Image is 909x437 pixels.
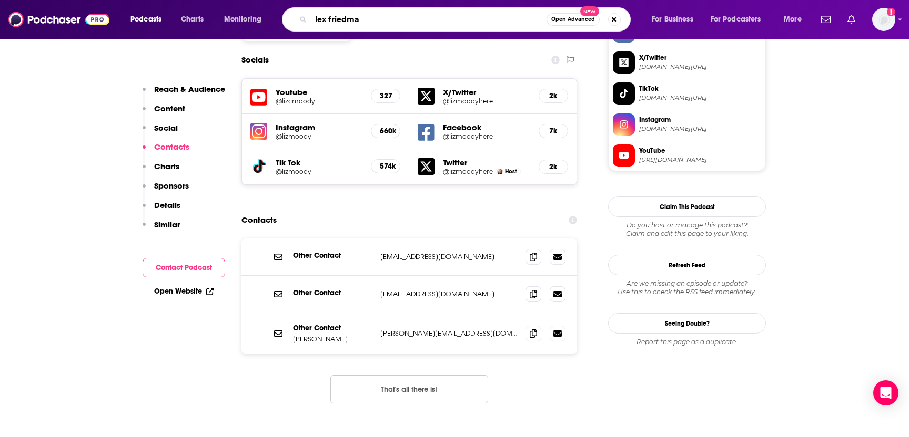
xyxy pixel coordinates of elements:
p: Charts [154,161,179,171]
h5: Tik Tok [276,158,362,168]
a: TikTok[DOMAIN_NAME][URL] [613,82,761,105]
h5: 574k [380,162,391,171]
a: Instagram[DOMAIN_NAME][URL] [613,113,761,136]
span: Open Advanced [551,17,595,22]
p: [EMAIL_ADDRESS][DOMAIN_NAME] [380,252,517,261]
h5: Twitter [443,158,530,168]
span: tiktok.com/@lizmoody [639,94,761,102]
button: Contact Podcast [143,258,225,277]
img: Podchaser - Follow, Share and Rate Podcasts [8,9,109,29]
span: YouTube [639,146,761,155]
span: Podcasts [130,12,161,27]
div: Open Intercom Messenger [873,380,898,405]
p: Sponsors [154,181,189,191]
button: Sponsors [143,181,189,200]
button: Nothing here. [330,375,488,403]
button: Show profile menu [872,8,895,31]
span: Host [505,168,517,175]
a: Charts [174,11,210,28]
a: Show notifications dropdown [817,11,835,28]
button: Claim This Podcast [608,196,766,217]
a: Seeing Double? [608,313,766,334]
a: @lizmoodyhere [443,168,493,175]
a: @lizcmoody [276,97,362,105]
a: Show notifications dropdown [843,11,860,28]
p: [PERSON_NAME][EMAIL_ADDRESS][DOMAIN_NAME] [380,329,517,338]
button: Charts [143,161,179,181]
span: Instagram [639,115,761,124]
div: Claim and edit this page to your liking. [608,221,766,238]
a: @lizmoodyhere [443,132,530,140]
div: Report this page as a duplicate. [608,338,766,346]
button: Reach & Audience [143,84,225,103]
a: Open Website [154,287,214,296]
a: X/Twitter[DOMAIN_NAME][URL] [613,51,761,74]
button: Open AdvancedNew [547,13,600,26]
span: Monitoring [224,12,261,27]
span: instagram.com/lizmoody [639,125,761,133]
span: Charts [181,12,204,27]
span: More [784,12,802,27]
span: X/Twitter [639,53,761,63]
a: @lizmoody [276,168,362,175]
p: [PERSON_NAME] [293,335,372,344]
button: open menu [217,11,275,28]
button: open menu [704,11,776,28]
h5: X/Twitter [443,87,530,97]
h2: Contacts [241,210,277,230]
span: https://www.youtube.com/@lizcmoody [639,156,761,164]
p: Social [154,123,178,133]
p: [EMAIL_ADDRESS][DOMAIN_NAME] [380,289,517,298]
div: Search podcasts, credits, & more... [292,7,641,32]
span: For Podcasters [711,12,761,27]
button: Contacts [143,142,189,161]
button: Content [143,103,185,123]
h5: Instagram [276,122,362,132]
a: @lizmoody [276,132,362,140]
h5: Youtube [276,87,362,97]
button: open menu [123,11,175,28]
p: Other Contact [293,251,372,260]
button: open menu [644,11,706,28]
p: Other Contact [293,288,372,297]
button: Refresh Feed [608,255,766,275]
span: twitter.com/lizmoodyhere [639,63,761,71]
p: Content [154,103,185,113]
button: open menu [776,11,815,28]
input: Search podcasts, credits, & more... [311,11,547,28]
p: Contacts [154,142,189,152]
button: Similar [143,220,180,239]
a: YouTube[URL][DOMAIN_NAME] [613,144,761,167]
span: For Business [652,12,693,27]
a: @lizmoodyhere [443,97,530,105]
h5: 7k [548,127,559,136]
div: Are we missing an episode or update? Use this to check the RSS feed immediately. [608,279,766,296]
p: Details [154,200,180,210]
h5: Facebook [443,122,530,132]
img: Liz Moody [497,169,503,174]
img: iconImage [250,123,267,140]
p: Other Contact [293,324,372,332]
h5: 660k [380,127,391,136]
button: Social [143,123,178,142]
h5: 2k [548,162,559,171]
span: New [580,6,599,16]
span: Logged in as Rbaldwin [872,8,895,31]
h5: 2k [548,91,559,100]
span: TikTok [639,84,761,93]
svg: Add a profile image [887,8,895,16]
p: Reach & Audience [154,84,225,94]
p: Similar [154,220,180,230]
h2: Socials [241,50,269,70]
img: User Profile [872,8,895,31]
h5: 327 [380,91,391,100]
span: Do you host or manage this podcast? [608,221,766,230]
button: Details [143,200,180,220]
